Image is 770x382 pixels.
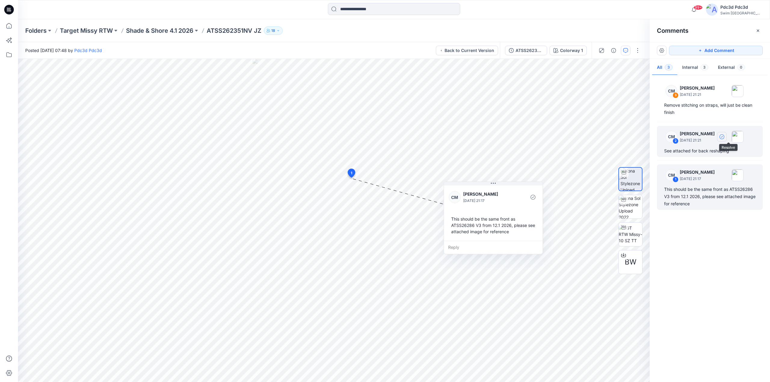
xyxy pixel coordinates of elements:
[669,46,763,55] button: Add Comment
[673,138,679,144] div: 2
[619,195,642,219] img: Kona Sol Stylezone Upload 2022
[657,27,688,34] h2: Comments
[436,46,498,55] button: Back to Current Version
[621,168,642,191] img: Kona Sol Stylezone Upload 2022
[701,64,708,70] span: 3
[673,176,679,182] div: 1
[264,26,283,35] button: 18
[680,84,715,92] p: [PERSON_NAME]
[207,26,261,35] p: ATSS262351NV JZ
[680,92,715,98] p: [DATE] 21:21
[449,191,461,203] div: CM
[665,169,677,181] div: CM
[652,60,677,75] button: All
[706,4,718,16] img: avatar
[680,137,715,143] p: [DATE] 21:21
[60,26,113,35] a: Target Missy RTW
[720,4,762,11] div: Pdc3d Pdc3d
[665,85,677,97] div: CM
[505,46,547,55] button: ATSS262351NV JZ
[560,47,583,54] div: Colorway 1
[694,5,703,10] span: 99+
[271,27,275,34] p: 18
[737,64,745,70] span: 0
[516,47,543,54] div: ATSS262351NV JZ
[550,46,587,55] button: Colorway 1
[25,47,102,53] span: Posted [DATE] 07:48 by
[680,130,715,137] p: [PERSON_NAME]
[665,131,677,143] div: CM
[619,225,642,244] img: TGT RTW Missy-10 SZ TT
[126,26,193,35] a: Shade & Shore 4.1 2026
[713,60,750,75] button: External
[625,257,636,267] span: BW
[664,186,756,207] div: This should be the same front as ATSS26286 V3 from 12.1 2026, please see attached image for refer...
[680,176,715,182] p: [DATE] 21:17
[609,46,618,55] button: Details
[680,169,715,176] p: [PERSON_NAME]
[677,60,713,75] button: Internal
[351,170,352,176] span: 1
[74,48,102,53] a: Pdc3d Pdc3d
[665,64,673,70] span: 3
[664,102,756,116] div: Remove stitching on straps, will just be clean finish
[25,26,47,35] a: Folders
[720,11,762,15] div: Swim [GEOGRAPHIC_DATA]
[463,191,512,198] p: [PERSON_NAME]
[444,241,543,254] div: Reply
[673,92,679,98] div: 3
[449,213,538,237] div: This should be the same front as ATSS26286 V3 from 12.1 2026, please see attached image for refer...
[664,147,756,154] div: See attached for back reshaping
[463,198,512,204] p: [DATE] 21:17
